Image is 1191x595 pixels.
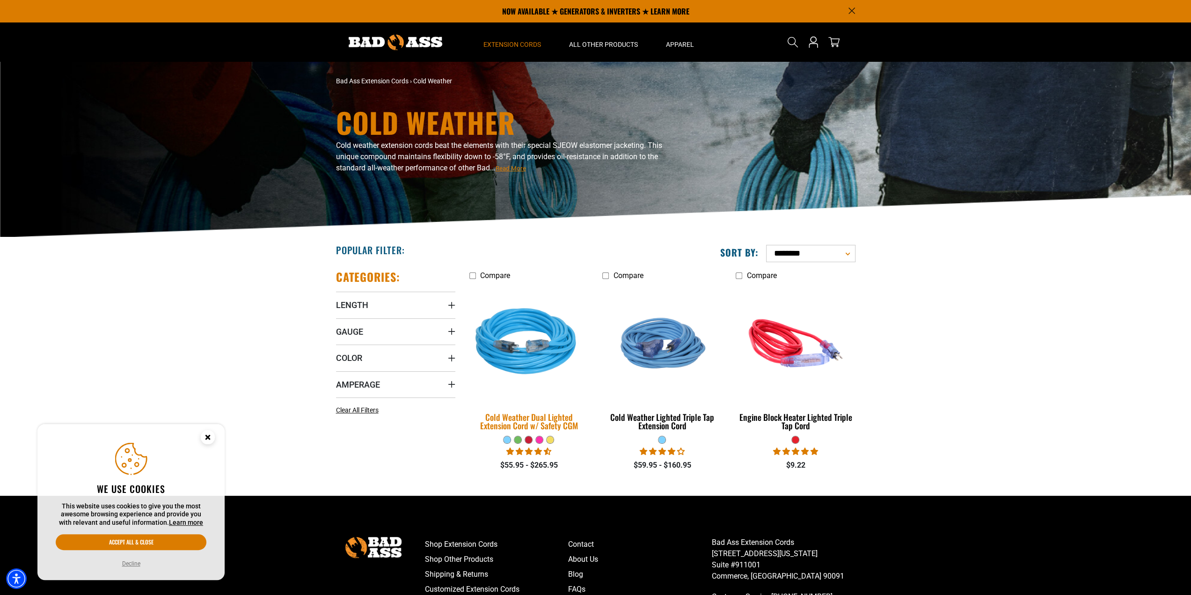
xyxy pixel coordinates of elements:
a: Shop Other Products [425,552,569,567]
span: 5.00 stars [773,447,818,456]
span: Read More [496,165,526,172]
span: Gauge [336,326,363,337]
div: Cold Weather Lighted Triple Tap Extension Cord [602,413,722,430]
a: Contact [568,537,712,552]
span: 4.18 stars [640,447,685,456]
span: Length [336,300,368,310]
div: $59.95 - $160.95 [602,460,722,471]
a: Open this option [806,22,821,62]
h2: Popular Filter: [336,244,405,256]
img: Light Blue [463,283,594,403]
summary: Search [785,35,800,50]
button: Accept all & close [56,534,206,550]
a: Blog [568,567,712,582]
div: Engine Block Heater Lighted Triple Tap Cord [736,413,855,430]
a: Bad Ass Extension Cords [336,77,409,85]
a: About Us [568,552,712,567]
img: Bad Ass Extension Cords [349,35,442,50]
nav: breadcrumbs [336,76,678,86]
a: red Engine Block Heater Lighted Triple Tap Cord [736,285,855,435]
label: Sort by: [720,246,759,258]
span: › [410,77,412,85]
span: Compare [613,271,643,280]
span: Cold Weather [413,77,452,85]
span: Apparel [666,40,694,49]
summary: Length [336,292,455,318]
h2: We use cookies [56,483,206,495]
span: Amperage [336,379,380,390]
h2: Categories: [336,270,401,284]
button: Decline [119,559,143,568]
span: Extension Cords [483,40,541,49]
span: Compare [746,271,776,280]
div: Cold Weather Dual Lighted Extension Cord w/ Safety CGM [469,413,589,430]
summary: Amperage [336,371,455,397]
a: cart [826,37,841,48]
img: Bad Ass Extension Cords [345,537,402,558]
summary: Extension Cords [469,22,555,62]
summary: Apparel [652,22,708,62]
aside: Cookie Consent [37,424,225,580]
summary: Gauge [336,318,455,345]
span: Color [336,353,362,363]
span: Cold weather extension cords beat the elements with their special SJEOW elastomer jacketing. This... [336,141,662,172]
a: Shipping & Returns [425,567,569,582]
p: This website uses cookies to give you the most awesome browsing experience and provide you with r... [56,502,206,527]
summary: Color [336,345,455,371]
a: Light Blue Cold Weather Lighted Triple Tap Extension Cord [602,285,722,435]
p: Bad Ass Extension Cords [STREET_ADDRESS][US_STATE] Suite #911001 Commerce, [GEOGRAPHIC_DATA] 90091 [712,537,855,582]
img: Light Blue [603,289,721,397]
a: Light Blue Cold Weather Dual Lighted Extension Cord w/ Safety CGM [469,285,589,435]
span: 4.62 stars [506,447,551,456]
a: This website uses cookies to give you the most awesome browsing experience and provide you with r... [169,519,203,526]
img: red [737,289,855,397]
div: $55.95 - $265.95 [469,460,589,471]
button: Close this option [191,424,225,453]
div: Accessibility Menu [6,568,27,589]
div: $9.22 [736,460,855,471]
span: Compare [480,271,510,280]
span: Clear All Filters [336,406,379,414]
span: All Other Products [569,40,638,49]
summary: All Other Products [555,22,652,62]
h1: Cold Weather [336,108,678,136]
a: Clear All Filters [336,405,382,415]
a: Shop Extension Cords [425,537,569,552]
